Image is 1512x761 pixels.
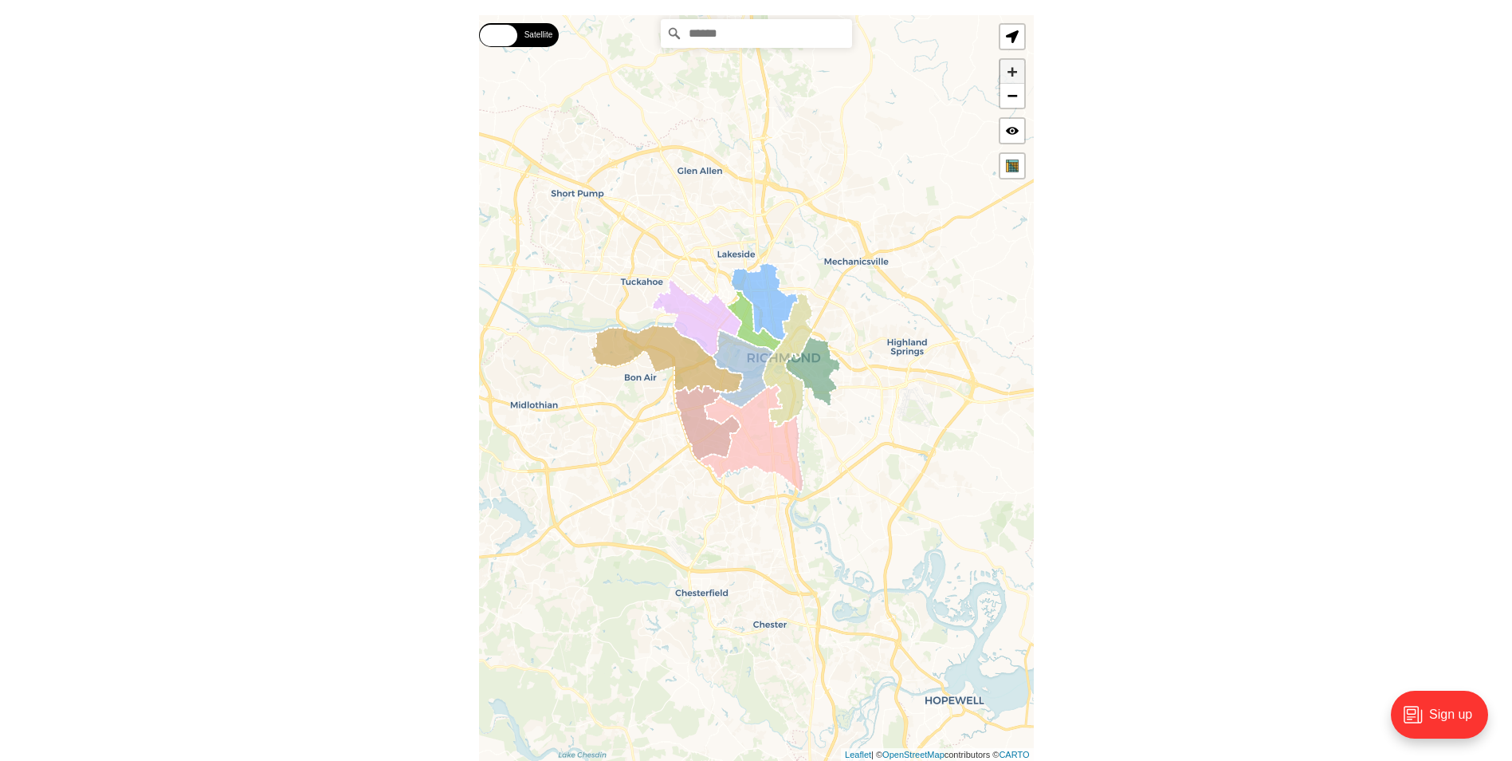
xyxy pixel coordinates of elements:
[661,19,852,48] input: Search
[1377,683,1512,761] iframe: portal-trigger
[999,750,1029,759] a: CARTO
[519,23,559,47] label: Satellite
[1000,25,1024,49] a: Show me where I am
[1000,84,1024,108] a: Zoom out
[882,750,945,759] a: OpenStreetMap
[845,750,871,759] a: Leaflet
[1000,60,1024,84] a: Zoom in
